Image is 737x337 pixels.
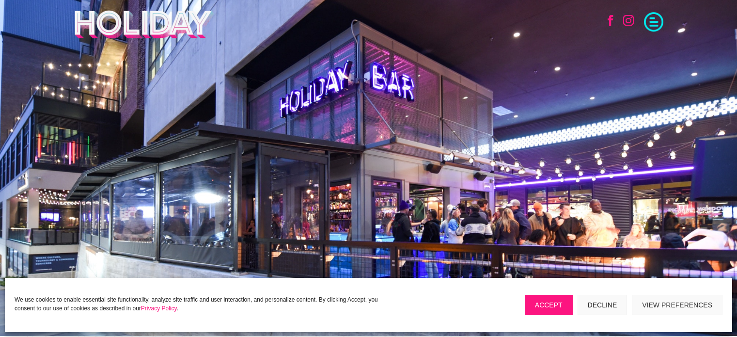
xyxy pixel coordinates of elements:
[74,10,215,39] img: Holiday
[600,10,621,31] a: Follow on Facebook
[74,32,215,40] a: Holiday
[525,295,573,315] button: Accept
[15,295,390,313] p: We use cookies to enable essential site functionality, analyze site traffic and user interaction,...
[578,295,627,315] button: Decline
[141,305,177,312] a: Privacy Policy
[618,10,639,31] a: Follow on Instagram
[632,295,722,315] button: View preferences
